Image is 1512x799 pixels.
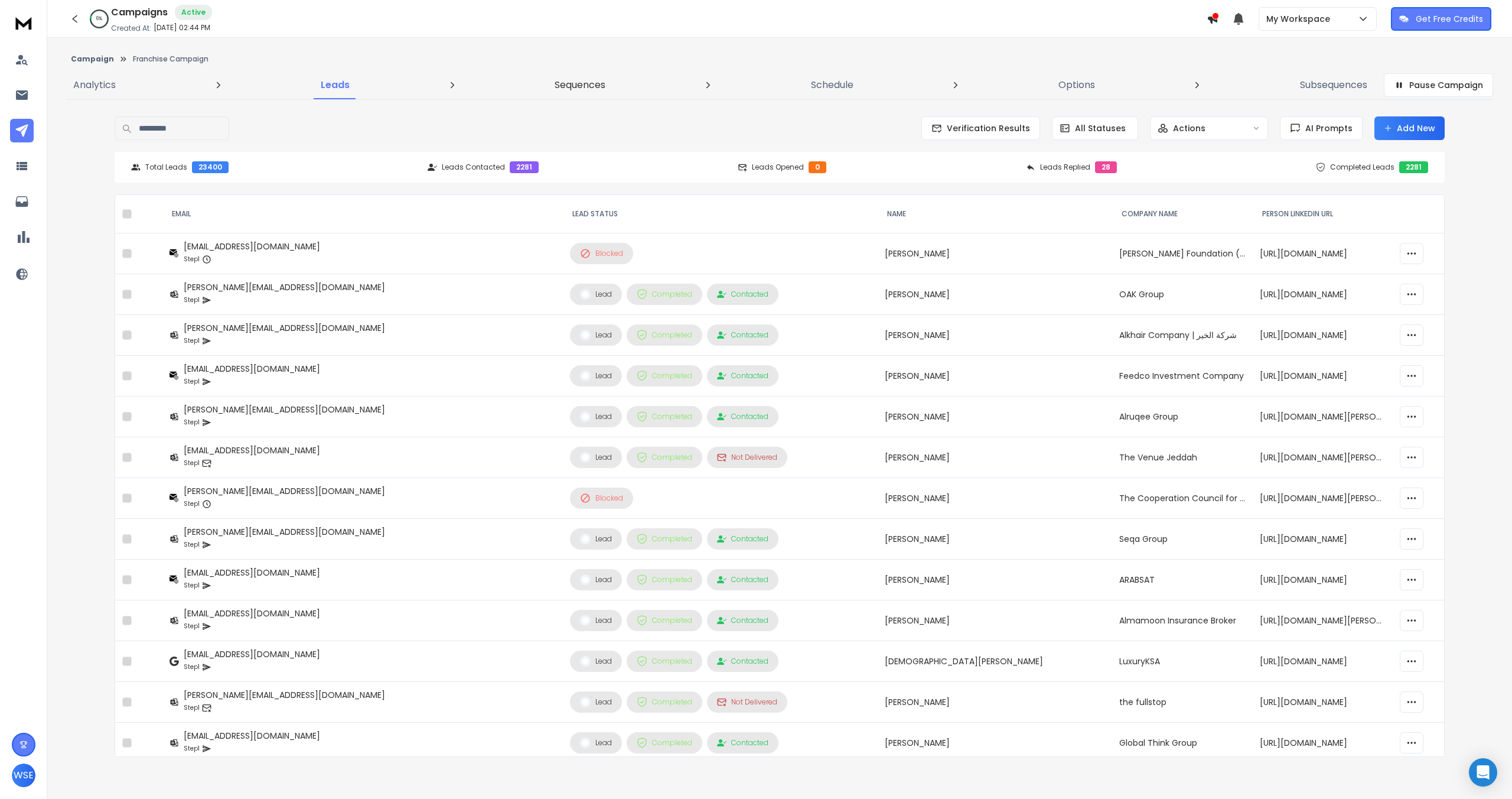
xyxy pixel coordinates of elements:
div: Lead [580,738,612,748]
td: [PERSON_NAME] [878,478,1112,519]
div: [PERSON_NAME][EMAIL_ADDRESS][DOMAIN_NAME] [184,281,385,293]
div: Not Delivered [717,453,777,462]
div: Contacted [717,534,768,544]
td: [URL][DOMAIN_NAME] [1253,274,1393,315]
div: [PERSON_NAME][EMAIL_ADDRESS][DOMAIN_NAME] [184,689,385,701]
div: Not Delivered [717,697,777,707]
div: Completed [637,330,692,340]
p: Leads Opened [752,163,804,172]
p: Options [1058,78,1095,92]
td: [PERSON_NAME] [878,682,1112,723]
td: LuxuryKSA [1112,641,1253,682]
div: Lead [580,411,612,422]
a: Sequences [548,71,612,99]
div: Completed [637,697,692,707]
div: Open Intercom Messenger [1469,758,1497,787]
div: Lead [580,574,612,585]
div: [PERSON_NAME][EMAIL_ADDRESS][DOMAIN_NAME] [184,404,385,415]
td: [PERSON_NAME] [878,233,1112,274]
div: Completed [637,615,692,626]
div: [EMAIL_ADDRESS][DOMAIN_NAME] [184,363,320,375]
td: [URL][DOMAIN_NAME] [1253,356,1393,397]
p: Leads Contacted [442,163,505,172]
p: Step 1 [184,498,200,510]
a: Leads [314,71,357,99]
p: All Statuses [1075,122,1126,134]
div: Lead [580,330,612,340]
p: Actions [1173,122,1205,134]
td: [PERSON_NAME] [878,519,1112,560]
button: Campaign [71,54,114,64]
button: Verification Results [921,116,1040,140]
td: Global Think Group [1112,723,1253,764]
p: Step 1 [184,376,200,388]
span: Verification Results [942,122,1030,134]
p: Step 1 [184,457,200,469]
p: Step 1 [184,661,200,673]
td: [PERSON_NAME] [878,274,1112,315]
td: [URL][DOMAIN_NAME][PERSON_NAME] [1253,397,1393,437]
td: Feedco Investment Company [1112,356,1253,397]
div: Contacted [717,290,768,299]
div: Completed [637,411,692,422]
div: 23400 [192,161,229,173]
div: Active [175,5,212,20]
th: NAME [878,195,1112,233]
p: Completed Leads [1330,163,1394,172]
p: Franchise Campaign [133,54,208,64]
p: Get Free Credits [1416,13,1483,25]
p: Created At: [111,24,151,33]
td: [URL][DOMAIN_NAME] [1253,560,1393,600]
a: Schedule [804,71,861,99]
td: ARABSAT [1112,560,1253,600]
td: [PERSON_NAME] [878,560,1112,600]
div: [PERSON_NAME][EMAIL_ADDRESS][DOMAIN_NAME] [184,322,385,334]
th: Person Linkedin Url [1253,195,1393,233]
a: Analytics [66,71,123,99]
div: Lead [580,615,612,626]
p: Step 1 [184,539,200,551]
td: [URL][DOMAIN_NAME] [1253,723,1393,764]
td: [URL][DOMAIN_NAME] [1253,315,1393,356]
div: Contacted [717,371,768,381]
p: Step 1 [184,580,200,592]
p: Step 1 [184,335,200,347]
td: [URL][DOMAIN_NAME][PERSON_NAME] [1253,437,1393,478]
td: The Cooperation Council for the Arab States of the Gulf (GCC) [1112,478,1253,519]
td: Alruqee Group [1112,397,1253,437]
td: Almamoon Insurance Broker [1112,600,1253,641]
div: Contacted [717,575,768,584]
div: Completed [637,574,692,585]
div: [EMAIL_ADDRESS][DOMAIN_NAME] [184,444,320,456]
td: Alkhair Company | شركة الخير [1112,315,1253,356]
p: Step 1 [184,417,200,428]
button: AI Prompts [1280,116,1363,140]
td: [DEMOGRAPHIC_DATA][PERSON_NAME] [878,641,1112,682]
div: Blocked [580,493,623,504]
p: Analytics [73,78,116,92]
div: Completed [637,371,692,381]
td: [PERSON_NAME] Foundation (Darah) [1112,233,1253,274]
span: AI Prompts [1301,122,1353,134]
p: Step 1 [184,702,200,714]
td: [URL][DOMAIN_NAME][PERSON_NAME] [1253,600,1393,641]
div: Completed [637,289,692,300]
p: Step 1 [184,743,200,755]
p: Step 1 [184,254,200,265]
div: 2281 [510,161,539,173]
div: Lead [580,534,612,544]
a: Options [1051,71,1102,99]
div: [EMAIL_ADDRESS][DOMAIN_NAME] [184,648,320,660]
p: Subsequences [1300,78,1367,92]
div: [PERSON_NAME][EMAIL_ADDRESS][DOMAIN_NAME] [184,485,385,497]
th: LEAD STATUS [563,195,878,233]
button: Pause Campaign [1384,73,1493,97]
div: [EMAIL_ADDRESS][DOMAIN_NAME] [184,567,320,579]
th: EMAIL [162,195,563,233]
button: WSE [12,764,35,787]
p: Step 1 [184,621,200,632]
p: Schedule [811,78,853,92]
td: [PERSON_NAME] [878,600,1112,641]
td: [URL][DOMAIN_NAME] [1253,641,1393,682]
td: [PERSON_NAME] [878,723,1112,764]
